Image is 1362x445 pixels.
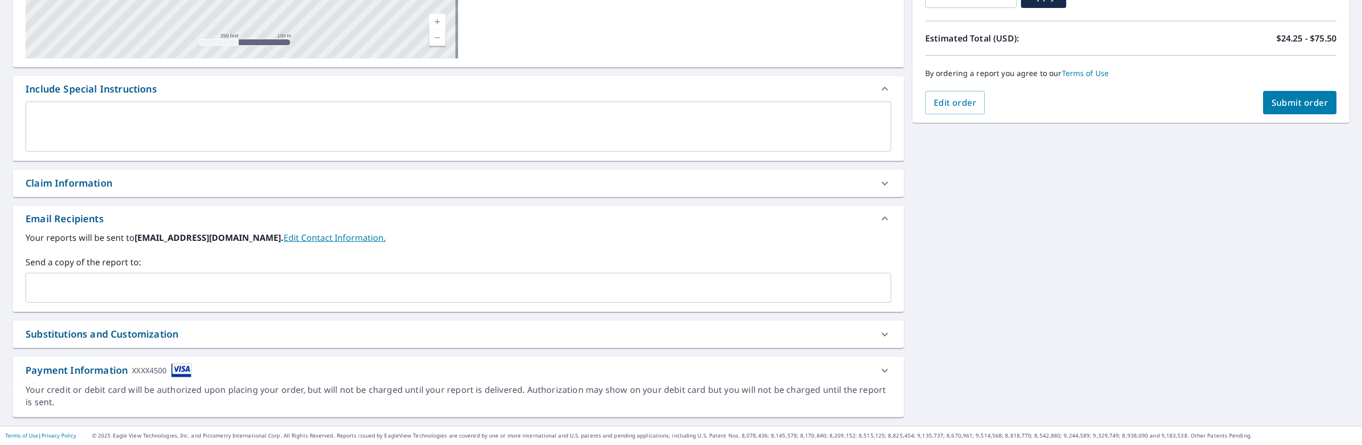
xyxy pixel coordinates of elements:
p: © 2025 Eagle View Technologies, Inc. and Pictometry International Corp. All Rights Reserved. Repo... [92,432,1357,440]
p: Estimated Total (USD): [925,32,1131,45]
div: Substitutions and Customization [26,327,178,341]
div: Your credit or debit card will be authorized upon placing your order, but will not be charged unt... [26,384,891,408]
b: [EMAIL_ADDRESS][DOMAIN_NAME]. [135,232,284,244]
div: Include Special Instructions [13,76,904,102]
p: | [5,432,76,439]
a: Current Level 17, Zoom Out [429,30,445,46]
div: Substitutions and Customization [13,321,904,348]
a: Current Level 17, Zoom In [429,14,445,30]
span: Edit order [934,97,977,108]
p: $24.25 - $75.50 [1276,32,1336,45]
div: Payment InformationXXXX4500cardImage [13,357,904,384]
a: Privacy Policy [41,432,76,439]
div: Email Recipients [13,206,904,231]
p: By ordering a report you agree to our [925,69,1336,78]
div: Claim Information [26,176,112,190]
img: cardImage [171,363,192,377]
div: Email Recipients [26,212,104,226]
div: Claim Information [13,170,904,197]
div: XXXX4500 [132,363,167,377]
span: Submit order [1272,97,1328,108]
button: Submit order [1263,91,1337,114]
div: Payment Information [26,363,192,377]
label: Your reports will be sent to [26,231,891,244]
div: Include Special Instructions [26,82,157,96]
button: Edit order [925,91,985,114]
a: Terms of Use [1062,68,1109,78]
a: Terms of Use [5,432,38,439]
label: Send a copy of the report to: [26,256,891,268]
a: EditContactInfo [284,232,386,244]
